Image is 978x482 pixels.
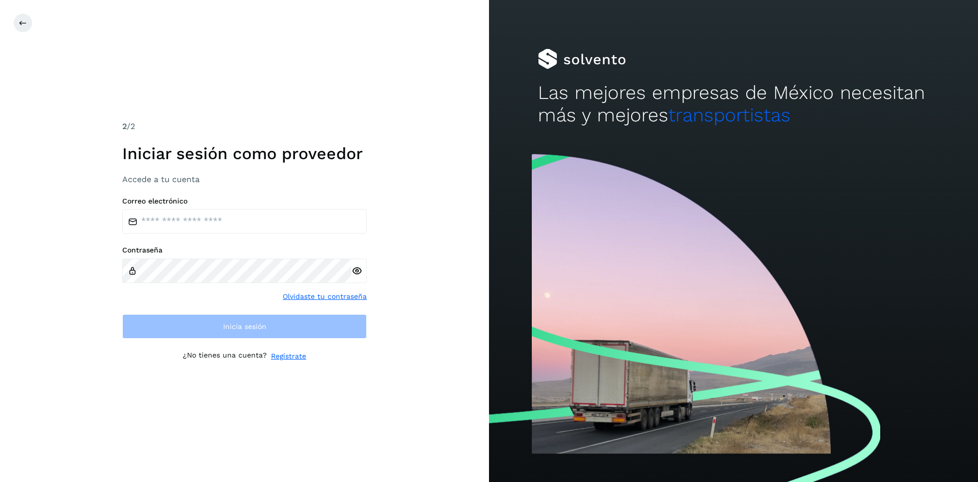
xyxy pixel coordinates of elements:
label: Correo electrónico [122,197,367,206]
button: Inicia sesión [122,314,367,339]
span: 2 [122,121,127,131]
p: ¿No tienes una cuenta? [183,351,267,362]
span: Inicia sesión [223,323,266,330]
h1: Iniciar sesión como proveedor [122,144,367,163]
h3: Accede a tu cuenta [122,174,367,184]
a: Regístrate [271,351,306,362]
div: /2 [122,120,367,133]
span: transportistas [668,104,791,126]
a: Olvidaste tu contraseña [283,291,367,302]
label: Contraseña [122,246,367,255]
h2: Las mejores empresas de México necesitan más y mejores [538,82,929,127]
